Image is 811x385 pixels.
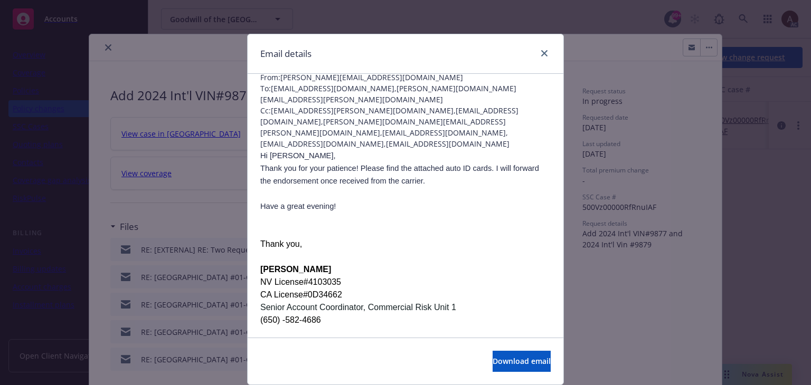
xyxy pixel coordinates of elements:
[260,290,342,299] span: CA License#0D34662
[493,351,551,372] button: Download email
[493,356,551,366] span: Download email
[260,303,456,312] span: Senior Account Coordinator, Commercial Risk Unit 1
[260,239,302,248] span: Thank you,
[260,265,331,274] span: [PERSON_NAME]
[260,277,341,286] span: NV License#4103035
[260,315,321,324] span: (650) -582-4686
